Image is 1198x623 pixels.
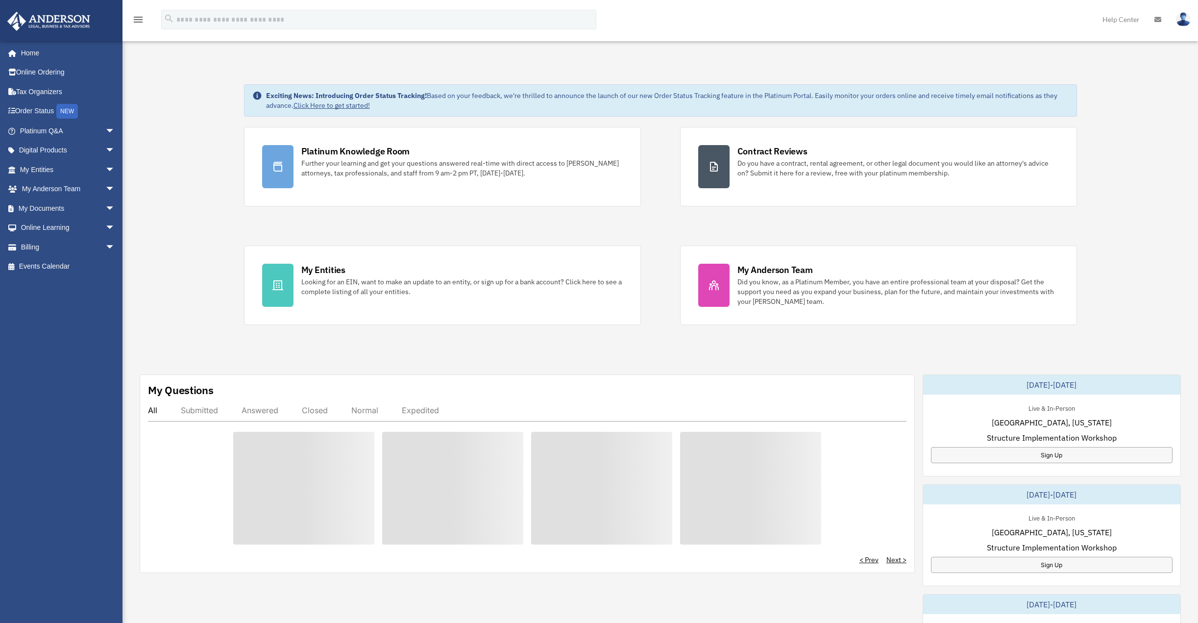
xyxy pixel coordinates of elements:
[1021,512,1083,523] div: Live & In-Person
[56,104,78,119] div: NEW
[242,405,278,415] div: Answered
[105,160,125,180] span: arrow_drop_down
[931,447,1173,463] a: Sign Up
[164,13,174,24] i: search
[105,179,125,199] span: arrow_drop_down
[7,199,130,218] a: My Documentsarrow_drop_down
[7,82,130,101] a: Tax Organizers
[7,101,130,122] a: Order StatusNEW
[132,14,144,25] i: menu
[7,237,130,257] a: Billingarrow_drop_down
[886,555,906,565] a: Next >
[7,141,130,160] a: Digital Productsarrow_drop_down
[148,383,214,398] div: My Questions
[301,264,345,276] div: My Entities
[7,218,130,238] a: Online Learningarrow_drop_down
[105,237,125,257] span: arrow_drop_down
[7,43,125,63] a: Home
[105,218,125,238] span: arrow_drop_down
[737,264,813,276] div: My Anderson Team
[266,91,427,100] strong: Exciting News: Introducing Order Status Tracking!
[266,91,1069,110] div: Based on your feedback, we're thrilled to announce the launch of our new Order Status Tracking fe...
[992,417,1112,428] span: [GEOGRAPHIC_DATA], [US_STATE]
[7,179,130,199] a: My Anderson Teamarrow_drop_down
[301,145,410,157] div: Platinum Knowledge Room
[402,405,439,415] div: Expedited
[301,277,623,297] div: Looking for an EIN, want to make an update to an entity, or sign up for a bank account? Click her...
[987,432,1117,444] span: Structure Implementation Workshop
[4,12,93,31] img: Anderson Advisors Platinum Portal
[931,557,1173,573] a: Sign Up
[923,595,1180,614] div: [DATE]-[DATE]
[132,17,144,25] a: menu
[302,405,328,415] div: Closed
[7,257,130,276] a: Events Calendar
[737,145,807,157] div: Contract Reviews
[105,199,125,219] span: arrow_drop_down
[301,158,623,178] div: Further your learning and get your questions answered real-time with direct access to [PERSON_NAM...
[351,405,378,415] div: Normal
[181,405,218,415] div: Submitted
[105,141,125,161] span: arrow_drop_down
[244,127,641,206] a: Platinum Knowledge Room Further your learning and get your questions answered real-time with dire...
[105,121,125,141] span: arrow_drop_down
[1176,12,1191,26] img: User Pic
[148,405,157,415] div: All
[7,121,130,141] a: Platinum Q&Aarrow_drop_down
[680,246,1077,325] a: My Anderson Team Did you know, as a Platinum Member, you have an entire professional team at your...
[859,555,879,565] a: < Prev
[680,127,1077,206] a: Contract Reviews Do you have a contract, rental agreement, or other legal document you would like...
[992,526,1112,538] span: [GEOGRAPHIC_DATA], [US_STATE]
[1021,402,1083,413] div: Live & In-Person
[987,542,1117,553] span: Structure Implementation Workshop
[737,277,1059,306] div: Did you know, as a Platinum Member, you have an entire professional team at your disposal? Get th...
[737,158,1059,178] div: Do you have a contract, rental agreement, or other legal document you would like an attorney's ad...
[7,63,130,82] a: Online Ordering
[293,101,370,110] a: Click Here to get started!
[244,246,641,325] a: My Entities Looking for an EIN, want to make an update to an entity, or sign up for a bank accoun...
[923,375,1180,395] div: [DATE]-[DATE]
[7,160,130,179] a: My Entitiesarrow_drop_down
[923,485,1180,504] div: [DATE]-[DATE]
